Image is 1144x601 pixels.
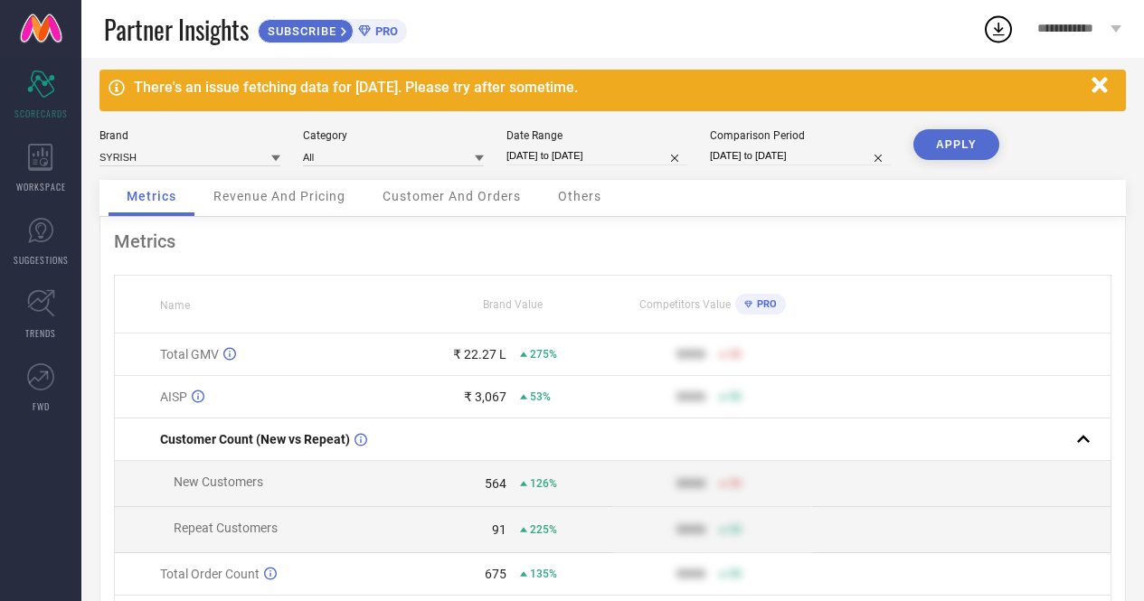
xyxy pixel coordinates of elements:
[676,347,705,362] div: 9999
[453,347,506,362] div: ₹ 22.27 L
[710,129,891,142] div: Comparison Period
[729,523,742,536] span: 50
[639,298,731,311] span: Competitors Value
[530,477,557,490] span: 126%
[213,189,345,203] span: Revenue And Pricing
[676,522,705,537] div: 9999
[506,146,687,165] input: Select date range
[258,14,407,43] a: SUBSCRIBEPRO
[530,390,551,403] span: 53%
[710,146,891,165] input: Select comparison period
[33,399,50,413] span: FWD
[134,79,1083,96] div: There's an issue fetching data for [DATE]. Please try after sometime.
[160,347,219,362] span: Total GMV
[383,189,521,203] span: Customer And Orders
[729,568,742,580] span: 50
[485,476,506,491] div: 564
[492,522,506,537] div: 91
[483,298,543,311] span: Brand Value
[14,107,68,120] span: SCORECARDS
[913,129,999,160] button: APPLY
[530,348,557,361] span: 275%
[676,390,705,404] div: 9999
[174,474,263,489] span: New Customers
[752,298,777,310] span: PRO
[127,189,176,203] span: Metrics
[104,11,249,48] span: Partner Insights
[530,523,557,536] span: 225%
[99,129,280,142] div: Brand
[729,390,742,403] span: 50
[558,189,601,203] span: Others
[982,13,1015,45] div: Open download list
[114,230,1111,252] div: Metrics
[160,390,187,404] span: AISP
[303,129,484,142] div: Category
[160,432,350,446] span: Customer Count (New vs Repeat)
[485,567,506,581] div: 675
[174,521,278,535] span: Repeat Customers
[676,476,705,491] div: 9999
[371,24,398,38] span: PRO
[530,568,557,580] span: 135%
[464,390,506,404] div: ₹ 3,067
[729,348,742,361] span: 50
[25,326,56,340] span: TRENDS
[506,129,687,142] div: Date Range
[160,567,260,581] span: Total Order Count
[16,180,66,193] span: WORKSPACE
[160,299,190,312] span: Name
[729,477,742,490] span: 50
[14,253,69,267] span: SUGGESTIONS
[676,567,705,581] div: 9999
[259,24,341,38] span: SUBSCRIBE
